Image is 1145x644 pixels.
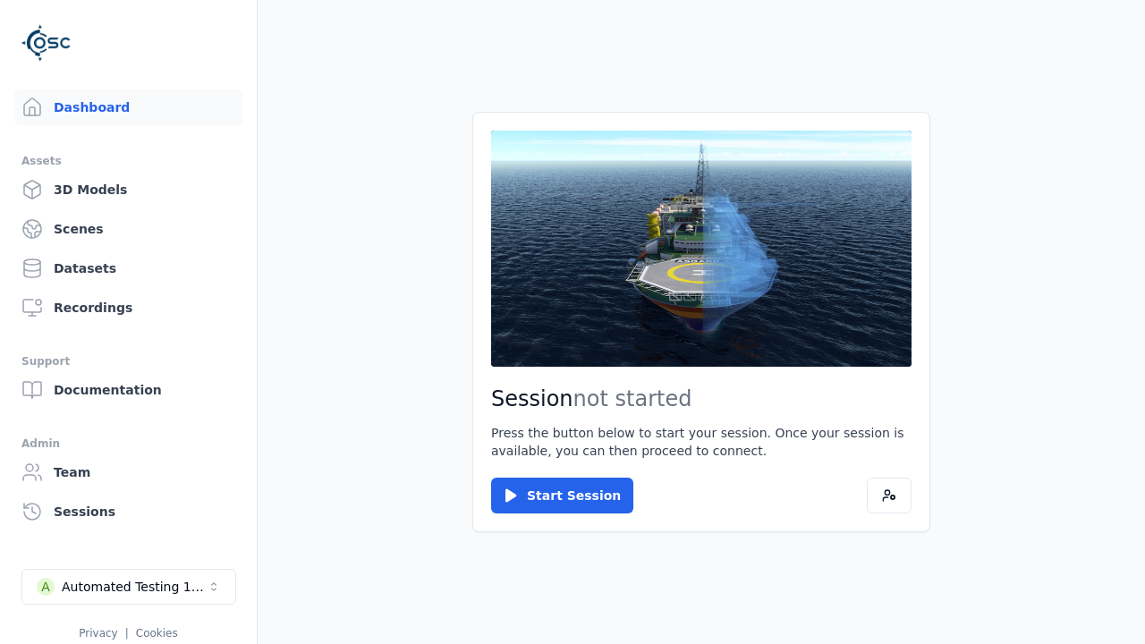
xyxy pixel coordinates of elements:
a: Datasets [14,250,242,286]
a: Privacy [79,627,117,640]
div: Support [21,351,235,372]
a: Dashboard [14,89,242,125]
a: Recordings [14,290,242,326]
a: Scenes [14,211,242,247]
h2: Session [491,385,912,413]
img: Logo [21,18,72,68]
div: Assets [21,150,235,172]
a: Cookies [136,627,178,640]
button: Start Session [491,478,633,513]
a: Team [14,454,242,490]
div: Automated Testing 1 - Playwright [62,578,207,596]
p: Press the button below to start your session. Once your session is available, you can then procee... [491,424,912,460]
a: Documentation [14,372,242,408]
span: not started [573,386,692,411]
a: 3D Models [14,172,242,208]
button: Select a workspace [21,569,236,605]
div: A [37,578,55,596]
div: Admin [21,433,235,454]
a: Sessions [14,494,242,530]
span: | [125,627,129,640]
